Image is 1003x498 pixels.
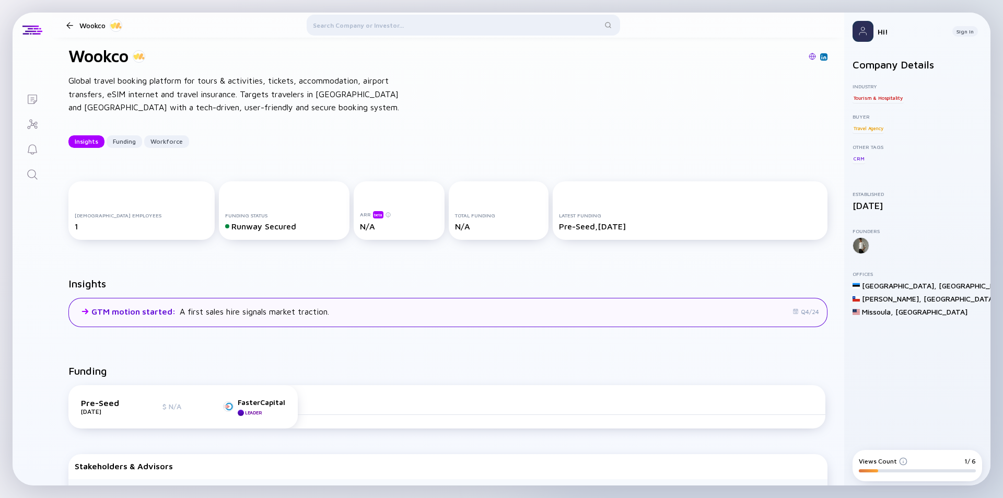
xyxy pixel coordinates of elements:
div: Workforce [144,133,189,149]
div: Global travel booking platform for tours & activities, tickets, accommodation, airport transfers,... [68,74,403,114]
div: Travel Agency [853,123,884,133]
div: [GEOGRAPHIC_DATA] [924,294,996,303]
div: Latest Funding [559,212,821,218]
button: Workforce [144,135,189,148]
div: Tourism & Hospitality [853,92,904,103]
button: Sign In [952,26,978,37]
div: Wookco [79,19,122,32]
div: Founders [853,228,982,234]
div: $ N/A [162,402,194,411]
div: N/A [455,222,542,231]
img: Chile Flag [853,295,860,303]
a: Lists [13,86,52,111]
a: FasterCapitalLeader [223,398,285,416]
div: Missoula , [862,307,893,316]
div: A first sales hire signals market traction. [91,307,329,316]
div: Insights [68,133,104,149]
div: Q4/24 [792,308,819,316]
a: Reminders [13,136,52,161]
div: Established [853,191,982,197]
a: Investor Map [13,111,52,136]
div: [DATE] [81,408,133,415]
img: Profile Picture [853,21,873,42]
button: Insights [68,135,104,148]
div: Stakeholders & Advisors [75,461,821,471]
img: Estonia Flag [853,282,860,289]
button: Funding [107,135,142,148]
div: [DEMOGRAPHIC_DATA] Employees [75,212,208,218]
div: 1 [75,222,208,231]
h2: Funding [68,365,107,377]
div: [GEOGRAPHIC_DATA] [895,307,967,316]
span: GTM motion started : [91,307,178,316]
div: Hi! [878,27,944,36]
div: Pre-Seed, [DATE] [559,222,821,231]
div: 1/ 6 [964,457,976,465]
h2: Company Details [853,59,982,71]
div: CRM [853,153,865,164]
div: [GEOGRAPHIC_DATA] , [862,281,937,290]
div: Buyer [853,113,982,120]
img: United States Flag [853,308,860,316]
h1: Wookco [68,46,129,66]
div: beta [373,211,383,218]
h2: Insights [68,277,106,289]
div: [DATE] [853,200,982,211]
div: [PERSON_NAME] , [862,294,922,303]
div: Offices [853,271,982,277]
div: N/A [360,222,438,231]
div: Leader [245,410,262,415]
div: Pre-Seed [81,398,133,408]
div: Runway Secured [225,222,343,231]
div: Views Count [859,457,907,465]
img: Wookco Linkedin Page [821,54,826,60]
div: ARR [360,211,438,218]
div: Funding [107,133,142,149]
div: Industry [853,83,982,89]
div: FasterCapital [238,398,285,407]
div: Funding Status [225,212,343,218]
div: Total Funding [455,212,542,218]
div: Other Tags [853,144,982,150]
a: Search [13,161,52,186]
img: Wookco Website [809,53,816,60]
